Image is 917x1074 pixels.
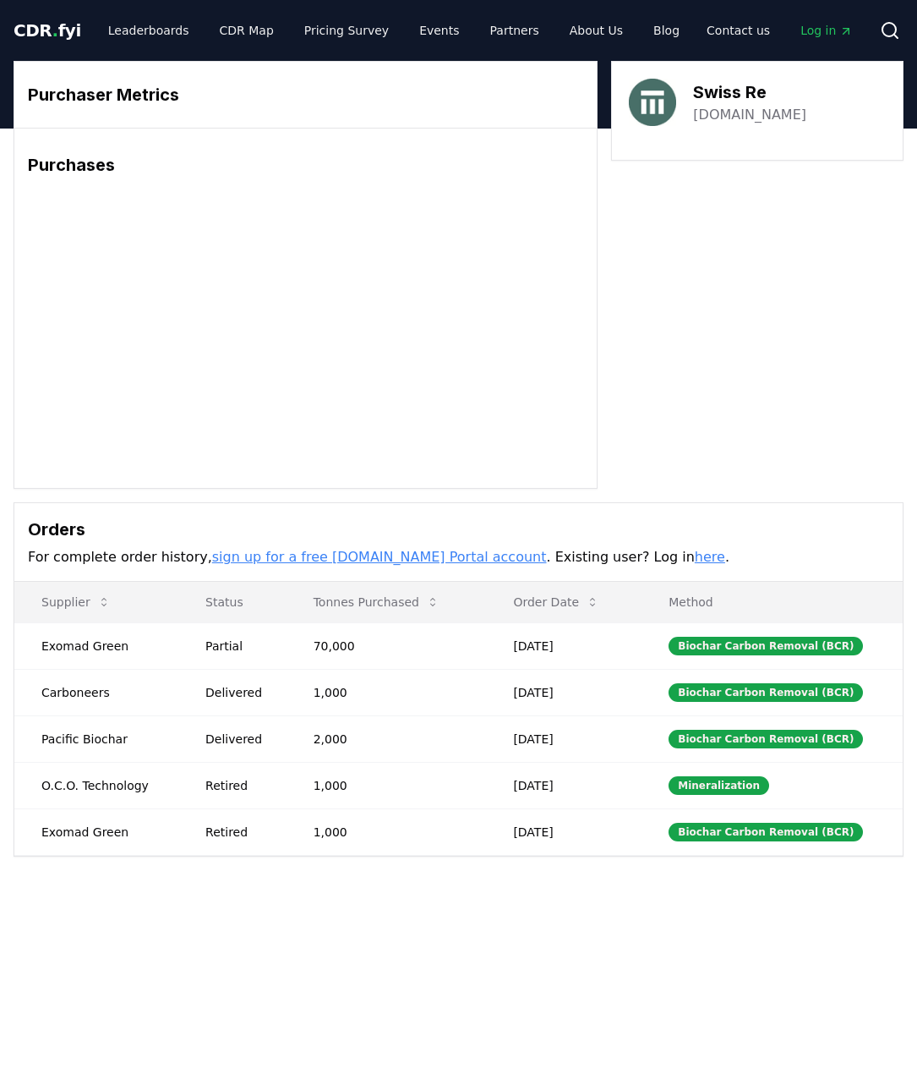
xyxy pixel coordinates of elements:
[287,622,487,669] td: 70,000
[486,762,641,808] td: [DATE]
[287,669,487,715] td: 1,000
[14,622,178,669] td: Exomad Green
[287,715,487,762] td: 2,000
[486,669,641,715] td: [DATE]
[205,824,273,841] div: Retired
[695,549,725,565] a: here
[499,585,613,619] button: Order Date
[406,15,472,46] a: Events
[486,622,641,669] td: [DATE]
[95,15,203,46] a: Leaderboards
[629,79,676,126] img: Swiss Re-logo
[655,594,889,611] p: Method
[14,20,81,41] span: CDR fyi
[669,776,769,795] div: Mineralization
[693,79,806,105] h3: Swiss Re
[28,585,124,619] button: Supplier
[669,730,863,748] div: Biochar Carbon Removal (BCR)
[287,808,487,855] td: 1,000
[28,82,583,107] h3: Purchaser Metrics
[14,715,178,762] td: Pacific Biochar
[192,594,273,611] p: Status
[14,669,178,715] td: Carboneers
[206,15,287,46] a: CDR Map
[486,715,641,762] td: [DATE]
[28,152,583,178] h3: Purchases
[291,15,402,46] a: Pricing Survey
[212,549,547,565] a: sign up for a free [DOMAIN_NAME] Portal account
[205,684,273,701] div: Delivered
[287,762,487,808] td: 1,000
[205,638,273,655] div: Partial
[787,15,866,46] a: Log in
[556,15,636,46] a: About Us
[800,22,853,39] span: Log in
[95,15,693,46] nav: Main
[486,808,641,855] td: [DATE]
[28,547,889,567] p: For complete order history, . Existing user? Log in .
[205,777,273,794] div: Retired
[693,15,783,46] a: Contact us
[669,637,863,655] div: Biochar Carbon Removal (BCR)
[693,105,806,125] a: [DOMAIN_NAME]
[640,15,693,46] a: Blog
[14,762,178,808] td: O.C.O. Technology
[693,15,866,46] nav: Main
[669,823,863,841] div: Biochar Carbon Removal (BCR)
[300,585,453,619] button: Tonnes Purchased
[14,808,178,855] td: Exomad Green
[477,15,553,46] a: Partners
[28,517,889,542] h3: Orders
[205,731,273,748] div: Delivered
[52,20,58,41] span: .
[669,683,863,702] div: Biochar Carbon Removal (BCR)
[14,19,81,42] a: CDR.fyi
